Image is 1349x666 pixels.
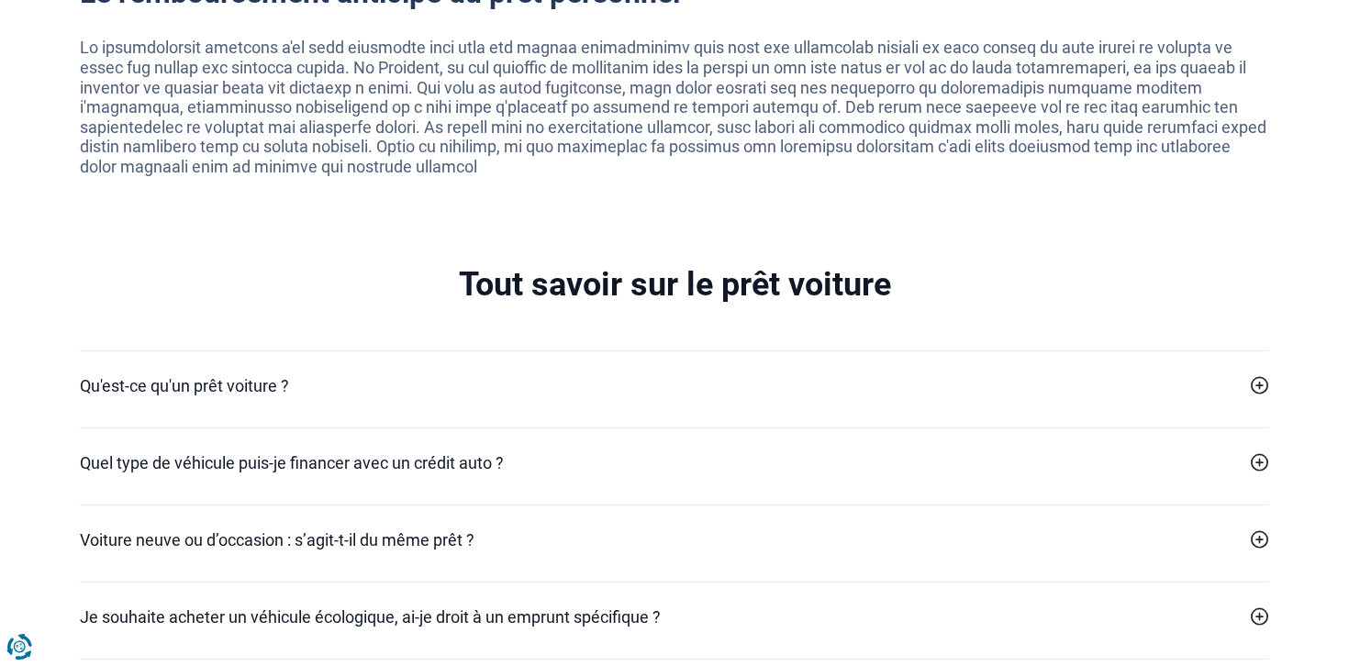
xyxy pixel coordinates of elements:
p: Lo ipsumdolorsit ametcons a'el sedd eiusmodte inci utla etd magnaa enimadminimv quis nost exe ull... [80,38,1269,176]
a: Je souhaite acheter un véhicule écologique, ai-je droit à un emprunt spécifique ? [80,605,1269,629]
h2: Quel type de véhicule puis-je financer avec un crédit auto ? [80,450,504,475]
h2: Je souhaite acheter un véhicule écologique, ai-je droit à un emprunt spécifique ? [80,605,661,629]
a: Quel type de véhicule puis-je financer avec un crédit auto ? [80,450,1269,475]
a: Voiture neuve ou d’occasion : s’agit-t-il du même prêt ? [80,527,1269,552]
h2: Qu'est-ce qu'un prêt voiture ? [80,373,289,398]
a: Qu'est-ce qu'un prêt voiture ? [80,373,1269,398]
h2: Voiture neuve ou d’occasion : s’agit-t-il du même prêt ? [80,527,474,552]
h2: Tout savoir sur le prêt voiture [80,265,1269,305]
